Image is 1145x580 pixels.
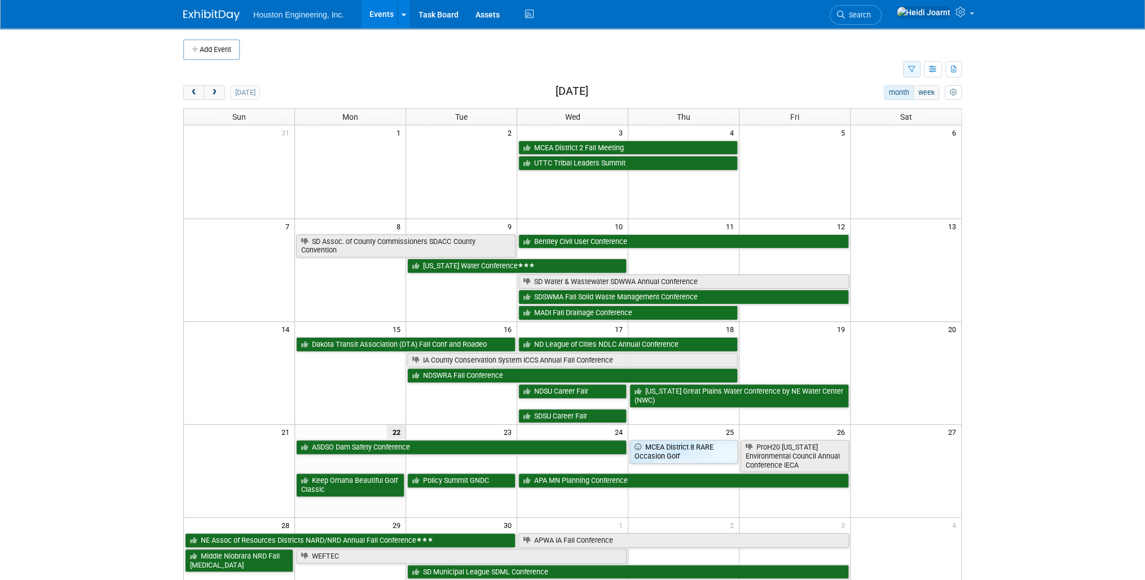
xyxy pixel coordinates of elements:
[836,219,850,233] span: 12
[230,85,260,100] button: [DATE]
[507,219,517,233] span: 9
[342,112,358,121] span: Mon
[387,425,406,439] span: 22
[836,322,850,336] span: 19
[556,85,588,98] h2: [DATE]
[518,290,849,304] a: SDSWMA Fall Solid Waste Management Conference
[407,259,627,273] a: [US_STATE] Water Conference
[836,425,850,439] span: 26
[253,10,344,19] span: Houston Engineering, Inc.
[232,112,246,121] span: Sun
[790,112,799,121] span: Fri
[830,5,882,25] a: Search
[900,112,911,121] span: Sat
[280,518,294,532] span: 28
[185,549,293,572] a: Middle Niobrara NRD Fall [MEDICAL_DATA]
[614,219,628,233] span: 10
[183,40,240,60] button: Add Event
[845,11,871,19] span: Search
[896,6,951,19] img: Heidi Joarnt
[518,234,849,249] a: Bentley Civil User Conference
[518,409,627,424] a: SDSU Career Fair
[507,125,517,139] span: 2
[518,533,849,548] a: APWA IA Fall Conference
[614,322,628,336] span: 17
[618,125,628,139] span: 3
[395,219,406,233] span: 8
[629,384,849,407] a: [US_STATE] Great Plains Water Conference by NE Water Center (NWC)
[518,156,738,171] a: UTTC Tribal Leaders Summit
[951,518,961,532] span: 4
[280,125,294,139] span: 31
[395,125,406,139] span: 1
[947,322,961,336] span: 20
[296,473,404,496] a: Keep Omaha Beautiful Golf Classic
[296,234,516,258] a: SD Assoc. of County Commissioners SDACC County Convention
[296,549,627,564] a: WEFTEC
[280,322,294,336] span: 14
[518,473,849,488] a: APA MN Planning Conference
[204,85,224,100] button: next
[729,125,739,139] span: 4
[518,384,627,399] a: NDSU Career Fair
[391,518,406,532] span: 29
[729,518,739,532] span: 2
[947,219,961,233] span: 13
[677,112,690,121] span: Thu
[503,322,517,336] span: 16
[614,425,628,439] span: 24
[913,85,939,100] button: week
[503,518,517,532] span: 30
[945,85,962,100] button: myCustomButton
[629,440,738,463] a: MCEA District 8 RARE Occasion Golf
[280,425,294,439] span: 21
[284,219,294,233] span: 7
[725,219,739,233] span: 11
[518,274,849,289] a: SD Water & Wastewater SDWWA Annual Conference
[840,518,850,532] span: 3
[391,322,406,336] span: 15
[183,85,204,100] button: prev
[725,425,739,439] span: 25
[183,10,240,21] img: ExhibitDay
[947,425,961,439] span: 27
[407,565,848,579] a: SD Municipal League SDML Conference
[949,89,957,97] i: Personalize Calendar
[741,440,849,472] a: ProH20 [US_STATE] Environmental Council Annual Conference IECA
[503,425,517,439] span: 23
[185,533,516,548] a: NE Assoc of Resources Districts NARD/NRD Annual Fall Conference
[518,141,738,155] a: MCEA District 2 Fall Meeting
[455,112,468,121] span: Tue
[518,306,738,320] a: MADI Fall Drainage Conference
[725,322,739,336] span: 18
[296,337,516,352] a: Dakota Transit Association (DTA) Fall Conf and Roadeo
[951,125,961,139] span: 6
[296,440,627,455] a: ASDSO Dam Safety Conference
[407,368,738,383] a: NDSWRA Fall Conference
[618,518,628,532] span: 1
[407,353,738,368] a: IA County Conservation System ICCS Annual Fall Conference
[407,473,516,488] a: Policy Summit GNDC
[565,112,580,121] span: Wed
[518,337,738,352] a: ND League of Cities NDLC Annual Conference
[840,125,850,139] span: 5
[884,85,914,100] button: month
